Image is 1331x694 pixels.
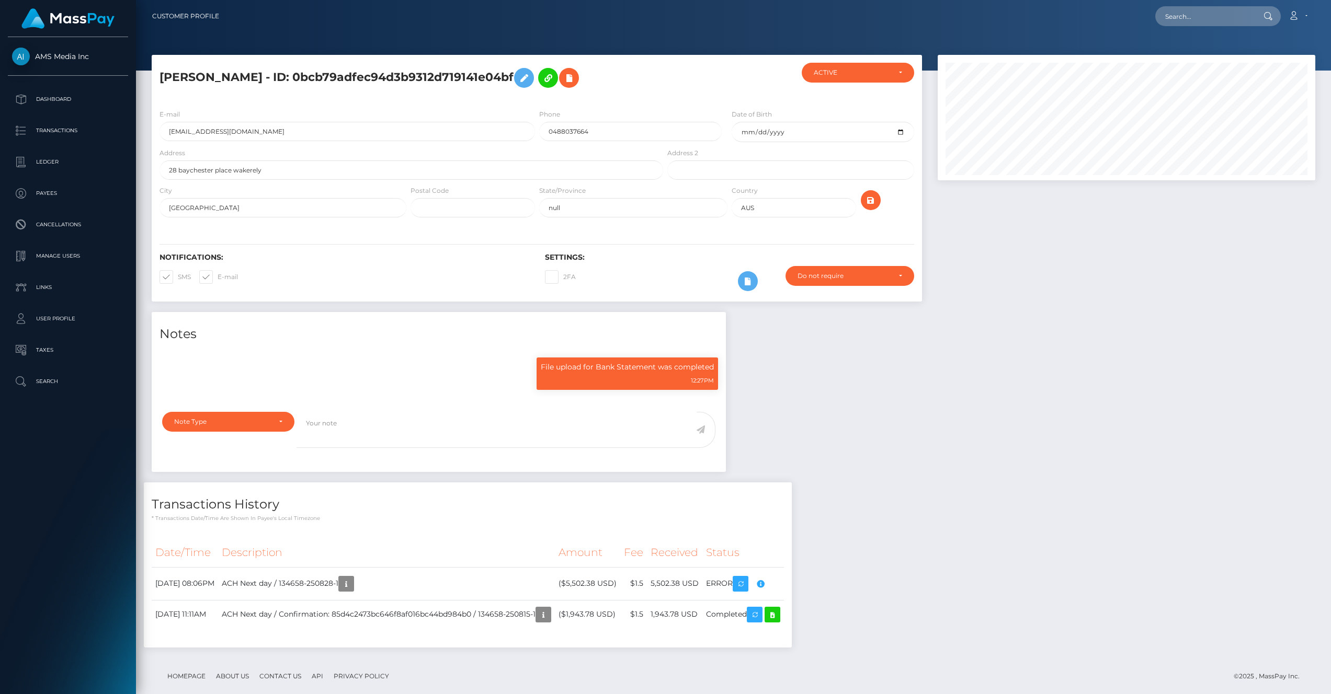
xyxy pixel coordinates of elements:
[8,274,128,300] a: Links
[218,600,555,629] td: ACH Next day / Confirmation: 85d4c2473bc646f8af016bc44bd984b0 / 134658-250815-1
[174,418,270,426] div: Note Type
[152,600,218,629] td: [DATE] 11:11AM
[814,68,891,77] div: ACTIVE
[667,148,698,158] label: Address 2
[647,567,702,600] td: 5,502.38 USD
[691,377,714,384] small: 12:27PM
[732,186,758,195] label: Country
[160,110,180,119] label: E-mail
[8,337,128,363] a: Taxes
[555,538,620,567] th: Amount
[620,567,647,600] td: $1.5
[8,180,128,206] a: Payees
[12,91,124,107] p: Dashboard
[620,538,647,567] th: Fee
[555,600,620,629] td: ($1,943.78 USD)
[732,110,772,119] label: Date of Birth
[152,495,784,514] h4: Transactions History
[160,325,718,343] h4: Notes
[8,149,128,175] a: Ledger
[411,186,449,195] label: Postal Code
[802,63,915,83] button: ACTIVE
[162,412,294,432] button: Note Type
[647,538,702,567] th: Received
[12,217,124,233] p: Cancellations
[620,600,647,629] td: $1.5
[160,186,172,195] label: City
[8,212,128,238] a: Cancellations
[12,311,124,327] p: User Profile
[152,5,219,27] a: Customer Profile
[12,186,124,201] p: Payees
[702,538,784,567] th: Status
[12,123,124,138] p: Transactions
[8,52,128,61] span: AMS Media Inc
[539,186,586,195] label: State/Province
[152,567,218,600] td: [DATE] 08:06PM
[8,86,128,112] a: Dashboard
[160,63,657,93] h5: [PERSON_NAME] - ID: 0bcb79adfec94d3b9312d719141e04bf
[329,668,393,684] a: Privacy Policy
[12,342,124,358] p: Taxes
[702,600,784,629] td: Completed
[212,668,253,684] a: About Us
[545,270,576,284] label: 2FA
[555,567,620,600] td: ($5,502.38 USD)
[218,567,555,600] td: ACH Next day / 134658-250828-1
[308,668,327,684] a: API
[702,567,784,600] td: ERROR
[545,253,915,262] h6: Settings:
[255,668,305,684] a: Contact Us
[12,374,124,389] p: Search
[8,368,128,395] a: Search
[541,362,714,373] p: File upload for Bank Statement was completed
[12,154,124,170] p: Ledger
[12,280,124,295] p: Links
[8,243,128,269] a: Manage Users
[798,272,890,280] div: Do not require
[152,514,784,522] p: * Transactions date/time are shown in payee's local timezone
[1234,670,1307,682] div: © 2025 , MassPay Inc.
[647,600,702,629] td: 1,943.78 USD
[8,306,128,332] a: User Profile
[786,266,914,286] button: Do not require
[152,538,218,567] th: Date/Time
[160,253,529,262] h6: Notifications:
[12,48,30,65] img: AMS Media Inc
[218,538,555,567] th: Description
[163,668,210,684] a: Homepage
[160,148,185,158] label: Address
[199,270,238,284] label: E-mail
[8,118,128,144] a: Transactions
[539,110,560,119] label: Phone
[1155,6,1254,26] input: Search...
[160,270,191,284] label: SMS
[21,8,115,29] img: MassPay Logo
[12,248,124,264] p: Manage Users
